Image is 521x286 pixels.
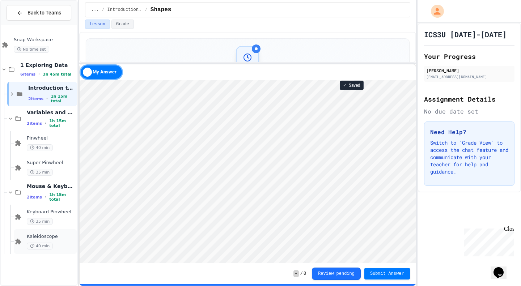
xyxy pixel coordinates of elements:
div: Chat with us now!Close [3,3,50,46]
h3: Need Help? [430,128,508,136]
p: Switch to "Grade View" to access the chat feature and communicate with your teacher for help and ... [430,139,508,175]
div: No due date set [424,107,514,116]
span: 2 items [28,97,43,101]
span: 35 min [27,169,53,176]
span: ... [91,7,99,13]
button: Submit Answer [364,268,410,279]
span: • [46,96,48,102]
button: Review pending [312,268,361,280]
span: 2 items [27,195,42,200]
span: • [38,71,40,77]
span: 1h 15m total [49,119,76,128]
span: 1h 15m total [49,192,76,202]
button: Back to Teams [7,5,71,21]
span: Super Pinwheel [27,160,76,166]
iframe: chat widget [461,226,514,256]
iframe: Snap! Programming Environment [80,80,416,263]
span: 35 min [27,218,53,225]
span: Kaleidoscope [27,234,76,240]
span: ✓ [343,82,347,88]
span: 40 min [27,243,53,249]
span: Pinwheel [27,135,76,141]
button: Lesson [85,20,110,29]
span: Snap Workspace [14,37,76,43]
span: Submit Answer [370,271,404,277]
button: Grade [111,20,134,29]
span: 1 Exploring Data [20,62,76,68]
span: Variables and Blocks [27,109,76,116]
span: Shapes [151,5,171,14]
div: My Account [423,3,446,20]
span: Introduction to Snap [28,85,76,91]
span: Mouse & Keyboard [27,183,76,189]
span: 0 [304,271,306,277]
span: / [145,7,148,13]
span: Introduction to Snap [107,7,142,13]
h1: ICS3U [DATE]-[DATE] [424,29,507,39]
h2: Your Progress [424,51,514,61]
span: 40 min [27,144,53,151]
span: No time set [14,46,49,53]
span: / [102,7,104,13]
span: 1h 15m total [51,94,76,103]
span: Back to Teams [27,9,61,17]
div: [PERSON_NAME] [426,67,512,74]
span: • [45,194,46,200]
span: Saved [349,82,360,88]
span: / [300,271,303,277]
span: Keyboard Pinwheel [27,209,76,215]
iframe: chat widget [491,257,514,279]
span: • [45,120,46,126]
h2: Assignment Details [424,94,514,104]
div: [EMAIL_ADDRESS][DOMAIN_NAME] [426,74,512,80]
span: 2 items [27,121,42,126]
span: - [293,270,299,277]
span: 6 items [20,72,35,77]
span: 3h 45m total [43,72,71,77]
